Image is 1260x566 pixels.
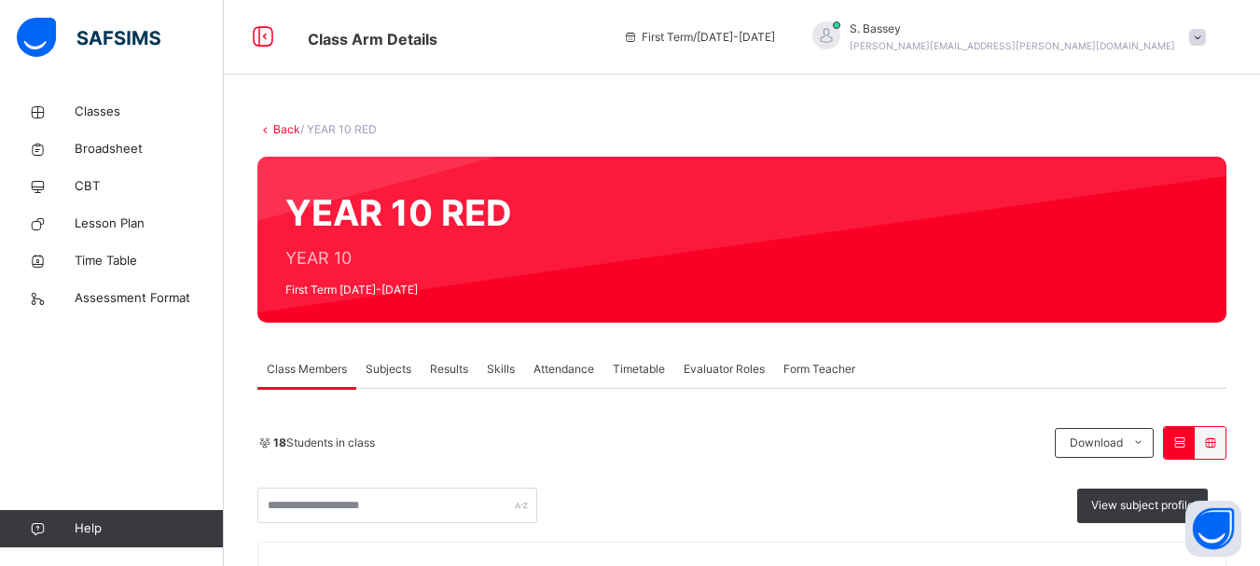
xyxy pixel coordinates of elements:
[273,435,286,449] b: 18
[623,29,775,46] span: session/term information
[75,140,224,159] span: Broadsheet
[794,21,1215,54] div: S.Bassey
[75,289,224,308] span: Assessment Format
[273,122,300,136] a: Back
[613,361,665,378] span: Timetable
[430,361,468,378] span: Results
[308,30,437,48] span: Class Arm Details
[783,361,855,378] span: Form Teacher
[75,177,224,196] span: CBT
[17,18,160,57] img: safsims
[1091,497,1194,514] span: View subject profile
[1070,435,1123,451] span: Download
[75,103,224,121] span: Classes
[533,361,594,378] span: Attendance
[267,361,347,378] span: Class Members
[300,122,377,136] span: / YEAR 10 RED
[1185,501,1241,557] button: Open asap
[273,435,375,451] span: Students in class
[366,361,411,378] span: Subjects
[850,40,1175,51] span: [PERSON_NAME][EMAIL_ADDRESS][PERSON_NAME][DOMAIN_NAME]
[850,21,1175,37] span: S. Bassey
[75,252,224,270] span: Time Table
[684,361,765,378] span: Evaluator Roles
[487,361,515,378] span: Skills
[75,214,224,233] span: Lesson Plan
[75,519,223,538] span: Help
